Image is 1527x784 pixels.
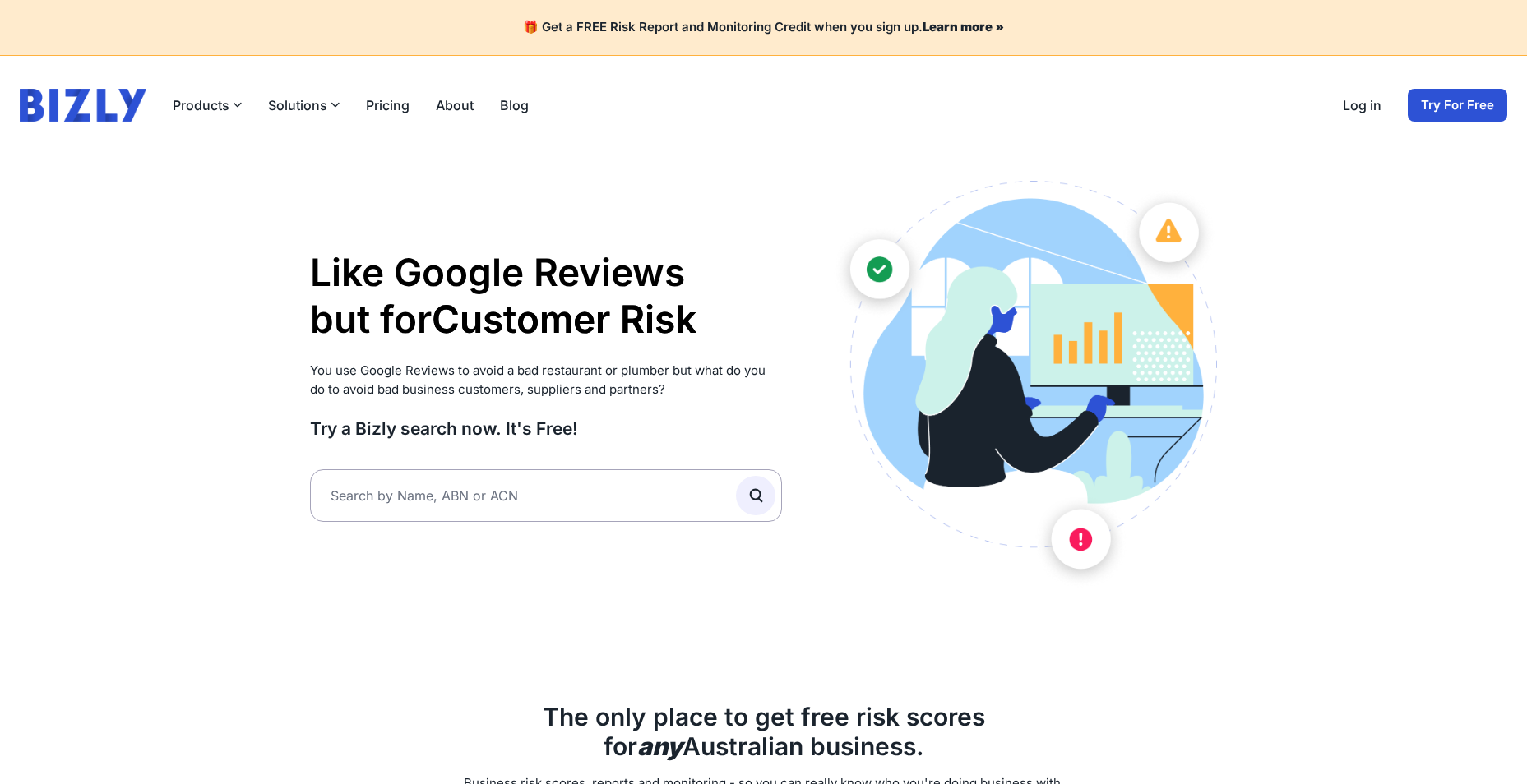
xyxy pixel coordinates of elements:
button: Products [173,95,242,115]
a: Blog [500,95,529,115]
p: You use Google Reviews to avoid a bad restaurant or plumber but what do you do to avoid bad busin... [310,362,783,399]
a: Pricing [366,95,410,115]
input: Search by Name, ABN or ACN [310,469,783,522]
b: any [637,731,683,761]
button: Solutions [268,95,340,115]
a: Log in [1343,95,1381,115]
a: Try For Free [1408,89,1507,122]
li: Customer Risk [432,296,696,344]
h2: The only place to get free risk scores for Australian business. [310,702,1218,761]
a: Learn more » [923,19,1004,35]
h4: 🎁 Get a FREE Risk Report and Monitoring Credit when you sign up. [20,20,1507,35]
h3: Try a Bizly search now. It's Free! [310,417,783,440]
a: About [436,95,474,115]
h1: Like Google Reviews but for [310,249,783,344]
